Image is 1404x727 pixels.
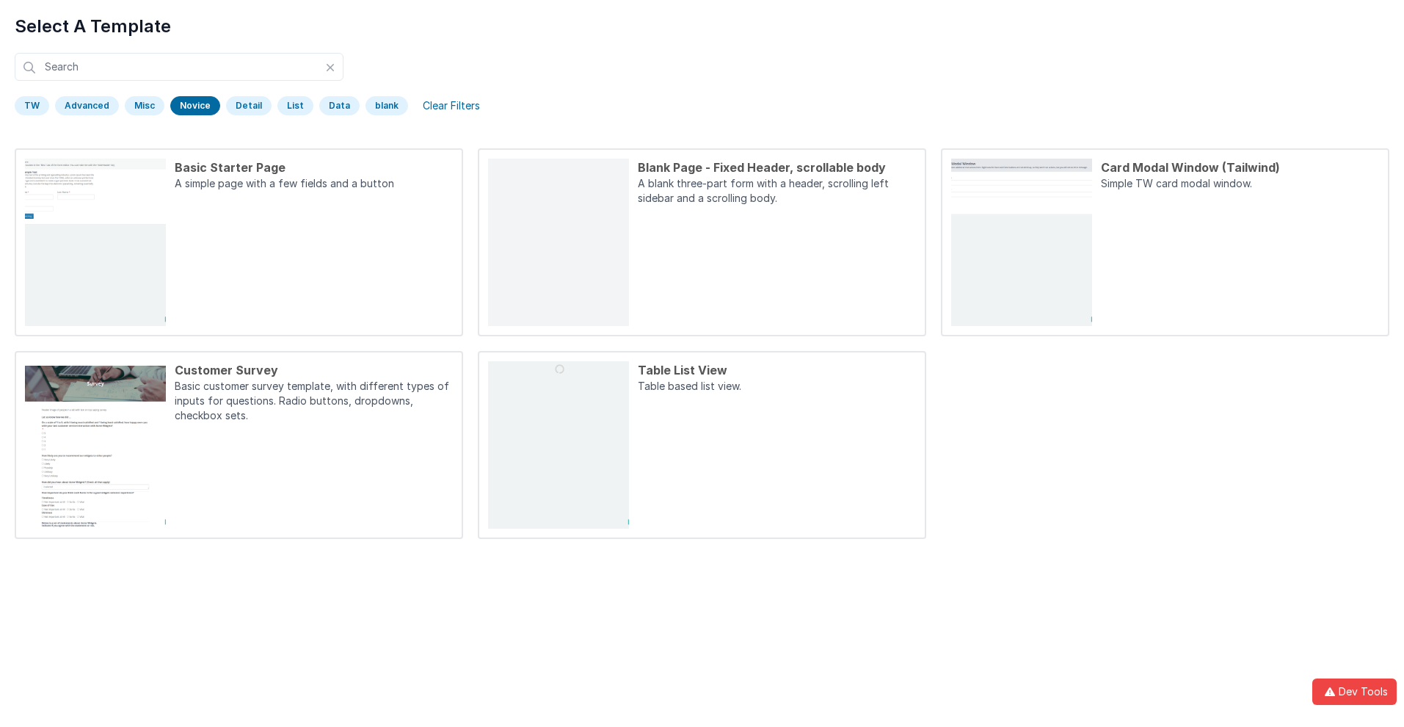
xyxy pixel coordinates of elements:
[170,96,220,115] div: Novice
[638,379,916,397] p: Table based list view.
[55,96,119,115] div: Advanced
[277,96,313,115] div: List
[638,361,916,379] div: Table List View
[1312,679,1397,705] button: Dev Tools
[175,361,453,379] div: Customer Survey
[319,96,360,115] div: Data
[15,53,343,81] input: Search
[638,159,916,176] div: Blank Page - Fixed Header, scrollable body
[15,96,49,115] div: TW
[365,96,408,115] div: blank
[1101,159,1379,176] div: Card Modal Window (Tailwind)
[226,96,272,115] div: Detail
[15,15,1389,38] h1: Select A Template
[125,96,164,115] div: Misc
[175,176,453,194] p: A simple page with a few fields and a button
[1101,176,1379,194] p: Simple TW card modal window.
[414,95,489,116] div: Clear Filters
[175,159,453,176] div: Basic Starter Page
[175,379,453,426] p: Basic customer survey template, with different types of inputs for questions. Radio buttons, drop...
[638,176,916,209] p: A blank three-part form with a header, scrolling left sidebar and a scrolling body.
